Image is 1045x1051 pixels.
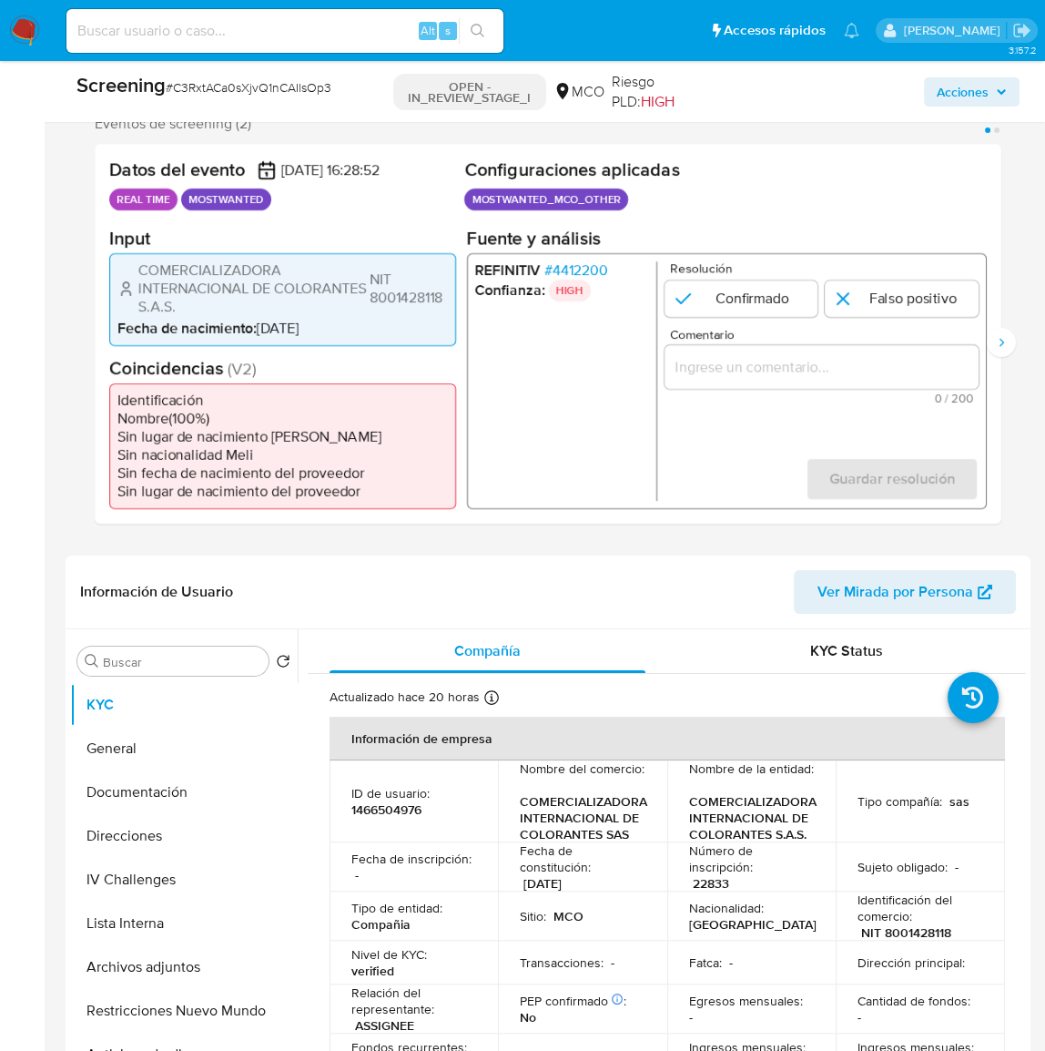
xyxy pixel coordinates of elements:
[520,842,644,875] p: Fecha de constitución :
[612,72,703,111] span: Riesgo PLD:
[689,900,764,916] p: Nacionalidad :
[857,892,982,924] p: Identificación del comercio :
[351,900,442,916] p: Tipo de entidad :
[523,875,562,892] p: [DATE]
[729,954,733,971] p: -
[520,993,626,1009] p: PEP confirmado :
[689,993,803,1009] p: Egresos mensuales :
[351,916,411,933] p: Compañia
[351,946,427,963] p: Nivel de KYC :
[857,793,942,810] p: Tipo compañía :
[861,924,951,941] p: NIT 8001428118
[520,954,604,971] p: Transacciones :
[1008,43,1036,57] span: 3.157.2
[103,654,261,670] input: Buscar
[351,801,421,818] p: 1466504976
[276,654,290,674] button: Volver al orden por defecto
[553,82,604,102] div: MCO
[330,717,1005,760] th: Información de empresa
[421,22,435,39] span: Alt
[689,1009,693,1025] p: -
[85,654,99,668] button: Buscar
[70,770,298,814] button: Documentación
[355,1017,414,1034] p: ASSIGNEE
[693,875,729,892] p: 22833
[857,993,970,1009] p: Cantidad de fondos :
[724,21,826,40] span: Accesos rápidos
[857,954,965,971] p: Dirección principal :
[857,1009,861,1025] p: -
[351,851,472,867] p: Fecha de inscripción :
[689,793,817,842] p: COMERCIALIZADORA INTERNACIONAL DE COLORANTES S.A.S.
[955,859,959,875] p: -
[70,727,298,770] button: General
[70,814,298,858] button: Direcciones
[355,867,359,883] p: -
[520,908,546,924] p: Sitio :
[520,760,644,777] p: Nombre del comercio :
[351,985,476,1017] p: Relación del representante :
[857,859,948,875] p: Sujeto obligado :
[520,1009,536,1025] p: No
[937,77,989,107] span: Acciones
[641,91,675,112] span: HIGH
[924,77,1020,107] button: Acciones
[553,908,583,924] p: MCO
[611,954,614,971] p: -
[459,18,496,44] button: search-icon
[817,570,973,614] span: Ver Mirada por Persona
[70,683,298,727] button: KYC
[454,640,521,661] span: Compañía
[445,22,451,39] span: s
[794,570,1016,614] button: Ver Mirada por Persona
[393,74,546,110] p: OPEN - IN_REVIEW_STAGE_I
[689,916,817,933] p: [GEOGRAPHIC_DATA]
[70,858,298,902] button: IV Challenges
[351,963,394,979] p: verified
[70,989,298,1033] button: Restricciones Nuevo Mundo
[689,760,814,777] p: Nombre de la entidad :
[1012,21,1031,40] a: Salir
[520,793,647,842] p: COMERCIALIZADORA INTERNACIONAL DE COLORANTES SAS
[80,583,233,601] h1: Información de Usuario
[166,78,331,97] span: # C3RxtACa0sXjvQ1nCAIlsOp3
[689,842,814,875] p: Número de inscripción :
[810,640,883,661] span: KYC Status
[903,22,1006,39] p: ext_romamani@mercadolibre.com
[66,19,503,43] input: Buscar usuario o caso...
[70,902,298,945] button: Lista Interna
[689,954,722,971] p: Fatca :
[351,785,430,801] p: ID de usuario :
[70,945,298,989] button: Archivos adjuntos
[76,70,166,99] b: Screening
[330,689,480,706] p: Actualizado hace 20 horas
[949,793,969,810] p: sas
[844,23,859,38] a: Notificaciones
